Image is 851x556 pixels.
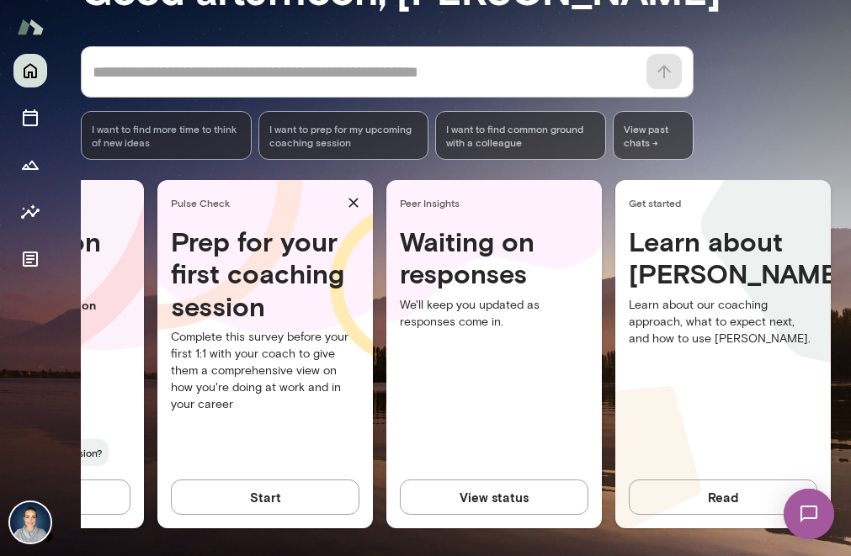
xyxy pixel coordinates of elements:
button: Start [171,479,359,515]
p: Complete this survey before your first 1:1 with your coach to give them a comprehensive view on h... [171,329,359,413]
div: I want to find common ground with a colleague [435,111,606,160]
h4: Learn about [PERSON_NAME] [629,225,817,290]
span: View past chats -> [613,111,694,160]
button: Growth Plan [13,148,47,182]
div: I want to find more time to think of new ideas [81,111,252,160]
span: Pulse Check [171,196,341,209]
img: Mento [17,11,44,43]
p: Learn about our coaching approach, what to expect next, and how to use [PERSON_NAME]. [629,297,817,347]
img: Tiffany C'deBaca [10,502,51,543]
button: Insights [13,195,47,229]
button: Sessions [13,101,47,135]
span: Peer Insights [400,196,595,209]
button: Read [629,479,817,515]
span: Get started [629,196,824,209]
span: I want to prep for my upcoming coaching session [269,122,418,149]
p: We'll keep you updated as responses come in. [400,297,588,331]
button: Documents [13,242,47,276]
span: I want to find common ground with a colleague [446,122,595,149]
h4: Waiting on responses [400,225,588,290]
h4: Prep for your first coaching session [171,225,359,322]
span: I want to find more time to think of new ideas [92,122,241,149]
button: View status [400,479,588,515]
div: I want to prep for my upcoming coaching session [258,111,429,160]
button: Home [13,54,47,87]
